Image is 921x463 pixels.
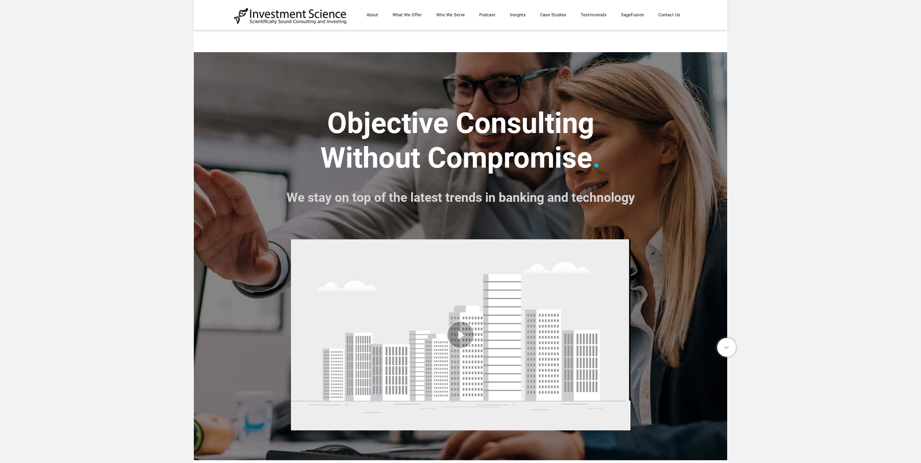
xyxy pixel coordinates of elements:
div: Video: stardomvideos_final__1__499.mp4 [291,234,630,437]
div: play video [291,234,630,437]
font: We stay on top of the latest trends in banking and technology [287,190,635,205]
img: Investment Science | NYC Consulting Services [234,7,347,25]
strong: ​Objective Consulting ​Without Compromise [320,106,594,174]
font: . [592,141,601,175]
